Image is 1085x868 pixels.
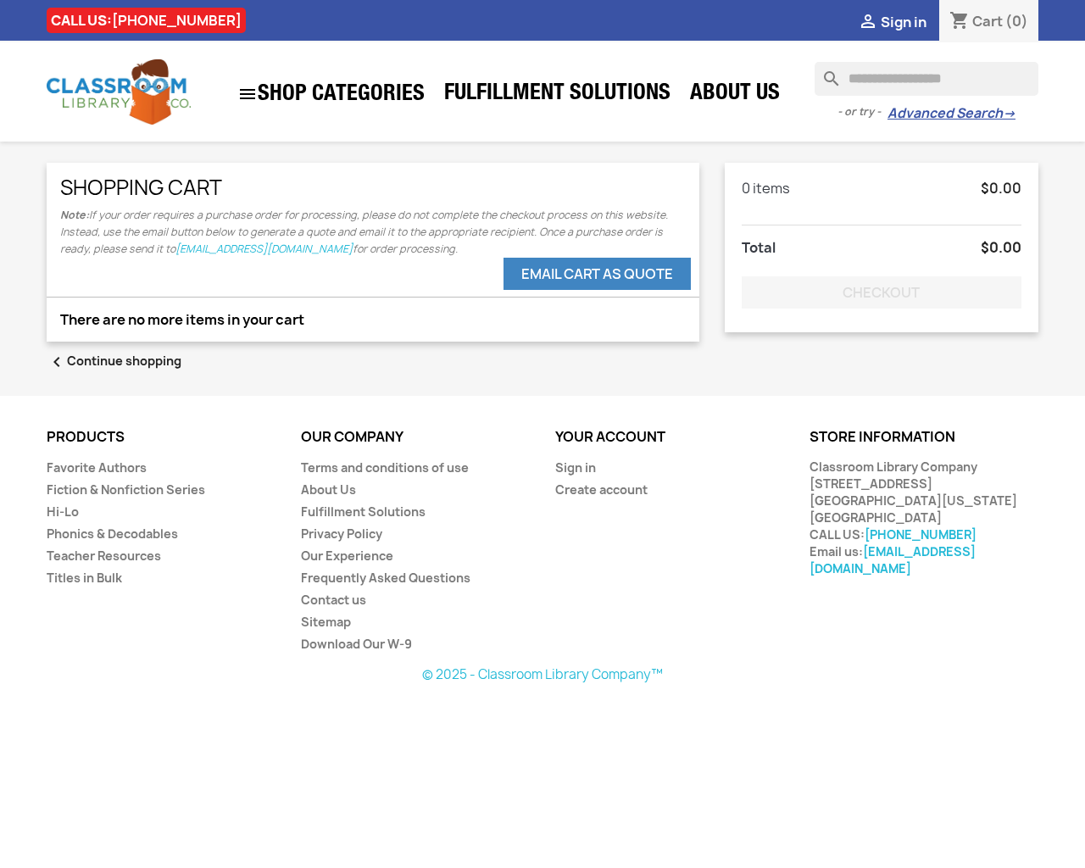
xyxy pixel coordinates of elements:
[981,239,1021,256] span: $0.00
[112,11,242,30] a: [PHONE_NUMBER]
[555,459,596,476] a: Sign in
[301,430,530,445] p: Our company
[858,13,878,33] i: 
[881,13,926,31] span: Sign in
[815,62,835,82] i: search
[301,592,366,608] a: Contact us
[301,526,382,542] a: Privacy Policy
[887,105,1015,122] a: Advanced Search→
[1003,105,1015,122] span: →
[810,543,976,576] a: [EMAIL_ADDRESS][DOMAIN_NAME]
[949,12,970,32] i: shopping_cart
[865,526,976,542] a: [PHONE_NUMBER]
[837,103,887,120] span: - or try -
[815,62,1038,96] input: Search
[742,276,1021,309] button: Checkout
[229,75,433,113] a: SHOP CATEGORIES
[810,459,1038,577] div: Classroom Library Company [STREET_ADDRESS] [GEOGRAPHIC_DATA][US_STATE] [GEOGRAPHIC_DATA] CALL US:...
[175,242,353,256] a: [EMAIL_ADDRESS][DOMAIN_NAME]
[47,526,178,542] a: Phonics & Decodables
[60,207,686,258] p: If your order requires a purchase order for processing, please do not complete the checkout proce...
[972,12,1003,31] span: Cart
[742,179,790,198] span: 0 items
[504,258,691,290] button: eMail Cart as Quote
[47,459,147,476] a: Favorite Authors
[301,504,426,520] a: Fulfillment Solutions
[742,238,776,257] span: Total
[301,548,393,564] a: Our Experience
[60,310,304,329] span: There are no more items in your cart
[981,180,1021,197] span: $0.00
[47,59,191,125] img: Classroom Library Company
[60,208,89,222] b: Note:
[47,548,161,564] a: Teacher Resources
[810,430,1038,445] p: Store information
[858,13,926,31] a:  Sign in
[301,481,356,498] a: About Us
[301,614,351,630] a: Sitemap
[60,176,686,198] h1: Shopping Cart
[682,78,788,112] a: About Us
[47,353,181,369] a: chevron_leftContinue shopping
[301,570,470,586] a: Frequently Asked Questions
[1005,12,1028,31] span: (0)
[47,352,67,372] i: chevron_left
[47,430,275,445] p: Products
[555,481,648,498] a: Create account
[47,481,205,498] a: Fiction & Nonfiction Series
[436,78,679,112] a: Fulfillment Solutions
[47,8,246,33] div: CALL US:
[47,570,122,586] a: Titles in Bulk
[301,459,469,476] a: Terms and conditions of use
[47,504,79,520] a: Hi-Lo
[237,84,258,104] i: 
[555,427,665,446] a: Your account
[301,636,412,652] a: Download Our W-9
[422,665,663,683] a: © 2025 - Classroom Library Company™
